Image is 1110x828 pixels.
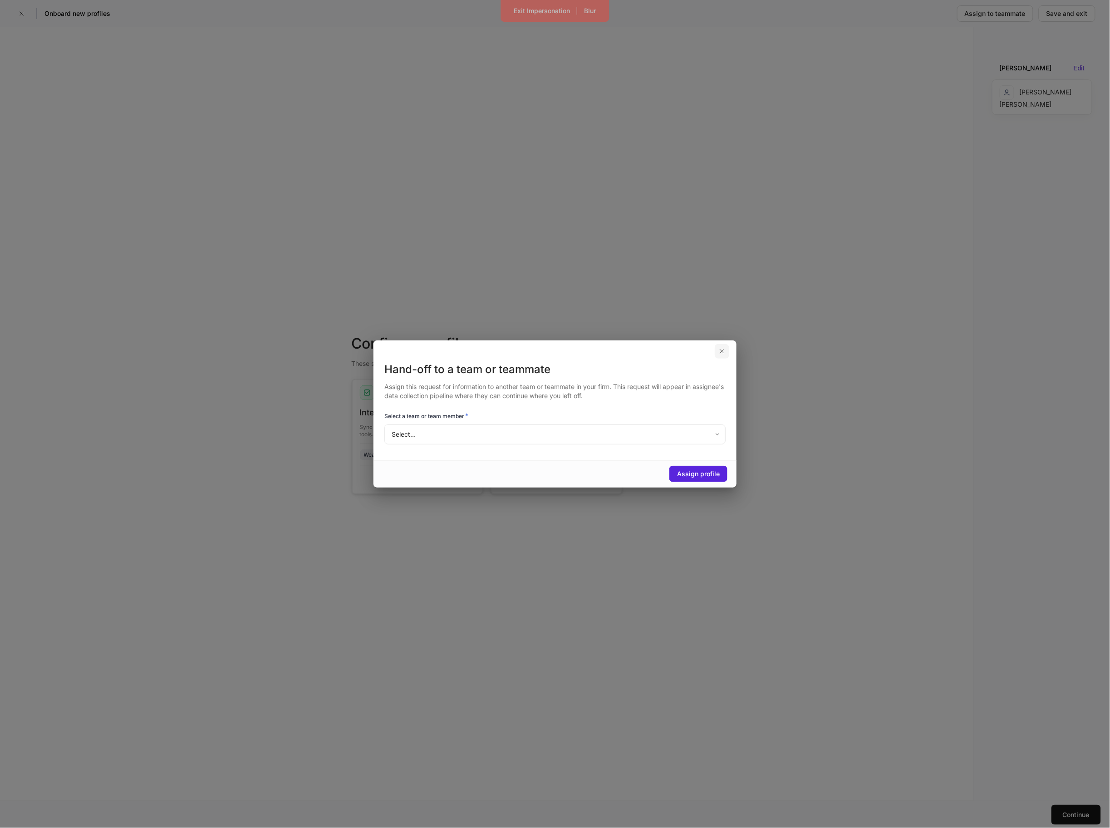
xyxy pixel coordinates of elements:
div: Blur [584,6,596,15]
div: Exit Impersonation [514,6,570,15]
div: Hand-off to a team or teammate [384,362,726,377]
h6: Select a team or team member [384,411,468,420]
div: Select... [384,424,725,444]
div: Assign profile [677,469,720,478]
div: Assign this request for information to another team or teammate in your firm. This request will a... [384,377,726,400]
button: Assign profile [669,466,727,482]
